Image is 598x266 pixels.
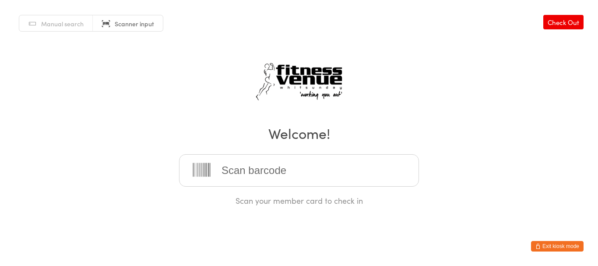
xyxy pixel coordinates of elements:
div: Scan your member card to check in [179,195,419,206]
span: Scanner input [115,19,154,28]
img: Fitness Venue Whitsunday [244,53,354,111]
a: Check Out [543,15,584,29]
h2: Welcome! [9,123,589,143]
button: Exit kiosk mode [531,241,584,252]
input: Scan barcode [179,154,419,187]
span: Manual search [41,19,84,28]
